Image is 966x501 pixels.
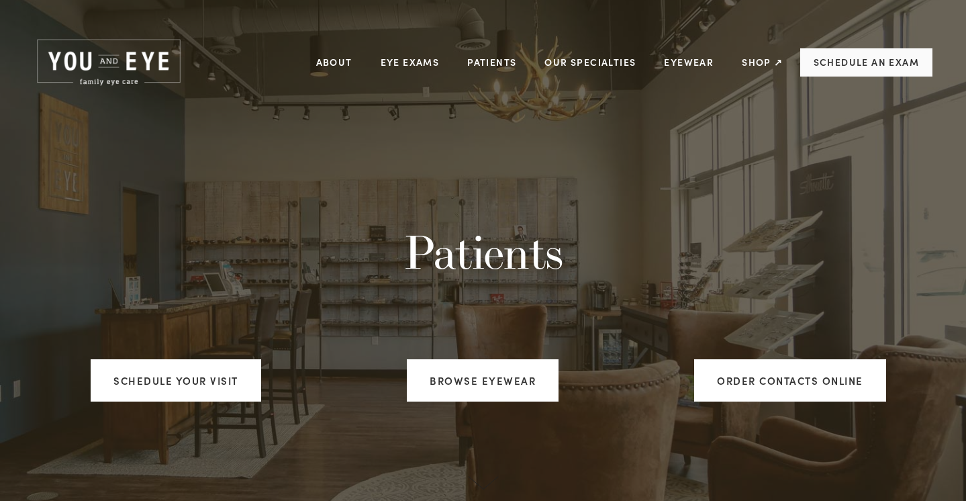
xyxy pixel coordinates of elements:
a: About [316,52,352,73]
a: Browse Eyewear [407,359,559,402]
a: Patients [467,52,516,73]
a: Schedule your visit [91,359,261,402]
a: ORDER CONTACTS ONLINE [694,359,886,402]
img: Rochester, MN | You and Eye | Family Eye Care [34,37,184,88]
a: Eyewear [664,52,714,73]
a: Shop ↗ [742,52,783,73]
h1: Patients [210,225,756,279]
a: Eye Exams [381,52,440,73]
a: Schedule an Exam [800,48,932,77]
a: Our Specialties [544,56,636,69]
